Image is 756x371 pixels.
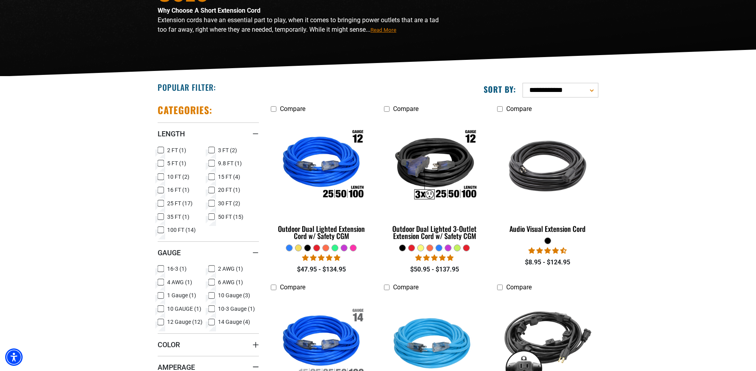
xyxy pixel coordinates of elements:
span: 5 FT (1) [167,161,186,166]
div: Accessibility Menu [5,348,23,366]
span: 4.80 stars [415,254,453,262]
span: 100 FT (14) [167,227,196,233]
span: 50 FT (15) [218,214,243,220]
span: Gauge [158,248,181,257]
span: Compare [393,105,418,113]
div: $50.95 - $137.95 [384,265,485,274]
div: Outdoor Dual Lighted 3-Outlet Extension Cord w/ Safety CGM [384,225,485,239]
span: Compare [280,283,305,291]
summary: Length [158,122,259,145]
span: 16-3 (1) [167,266,187,272]
span: 6 AWG (1) [218,279,243,285]
span: Compare [280,105,305,113]
img: black [498,120,598,212]
span: Compare [506,105,532,113]
a: Outdoor Dual Lighted Extension Cord w/ Safety CGM Outdoor Dual Lighted Extension Cord w/ Safety CGM [271,117,372,244]
span: 10 Gauge (3) [218,293,250,298]
a: Outdoor Dual Lighted 3-Outlet Extension Cord w/ Safety CGM Outdoor Dual Lighted 3-Outlet Extensio... [384,117,485,244]
span: 3 FT (2) [218,147,237,153]
span: 25 FT (17) [167,201,193,206]
span: 35 FT (1) [167,214,189,220]
div: Audio Visual Extension Cord [497,225,598,232]
strong: Why Choose A Short Extension Cord [158,7,260,14]
span: Read More [370,27,396,33]
span: 14 Gauge (4) [218,319,250,325]
div: $47.95 - $134.95 [271,265,372,274]
h2: Popular Filter: [158,82,216,92]
summary: Gauge [158,241,259,264]
span: Length [158,129,185,138]
a: black Audio Visual Extension Cord [497,117,598,237]
span: 15 FT (4) [218,174,240,180]
span: 4.71 stars [528,247,567,254]
span: 10 FT (2) [167,174,189,180]
span: 12 Gauge (12) [167,319,202,325]
img: Outdoor Dual Lighted 3-Outlet Extension Cord w/ Safety CGM [384,120,484,212]
span: 4.81 stars [302,254,340,262]
img: Outdoor Dual Lighted Extension Cord w/ Safety CGM [272,120,372,212]
span: 9.8 FT (1) [218,161,242,166]
div: $8.95 - $124.95 [497,258,598,267]
div: Outdoor Dual Lighted Extension Cord w/ Safety CGM [271,225,372,239]
p: Extension cords have an essential part to play, when it comes to bringing power outlets that are ... [158,15,447,34]
span: 10 GAUGE (1) [167,306,201,312]
span: 10-3 Gauge (1) [218,306,255,312]
label: Sort by: [484,84,516,94]
h2: Categories: [158,104,212,116]
span: 4 AWG (1) [167,279,192,285]
span: Compare [393,283,418,291]
span: 2 FT (1) [167,147,186,153]
span: 20 FT (1) [218,187,240,193]
span: 2 AWG (1) [218,266,243,272]
summary: Color [158,333,259,356]
span: Compare [506,283,532,291]
span: 1 Gauge (1) [167,293,196,298]
span: 30 FT (2) [218,201,240,206]
span: 16 FT (1) [167,187,189,193]
span: Color [158,340,180,349]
